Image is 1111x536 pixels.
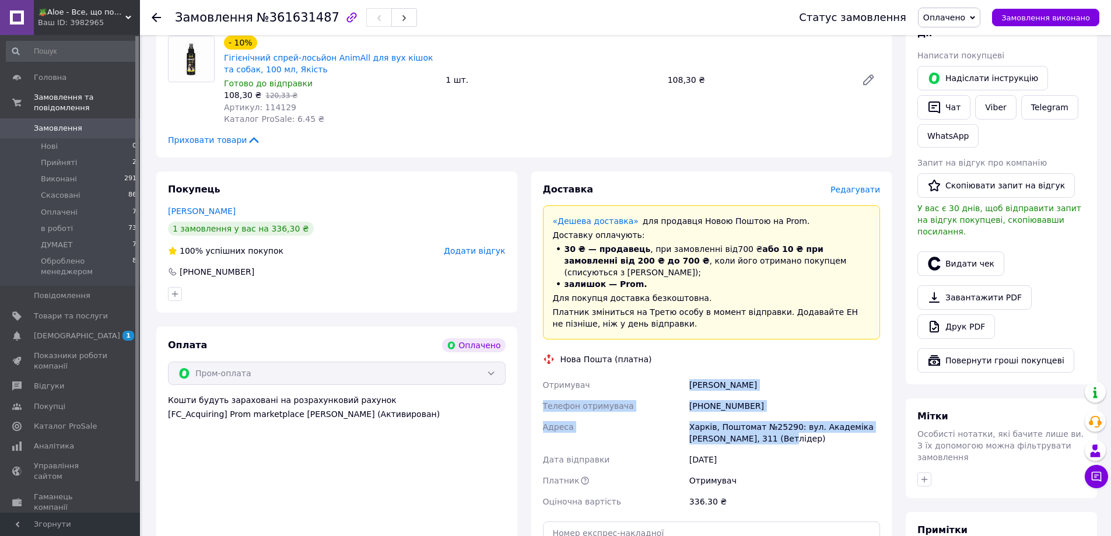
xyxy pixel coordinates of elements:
span: 86 [128,190,136,201]
div: Платник зміниться на Третю особу в момент відправки. Додавайте ЕН не пізніше, ніж у день відправки. [553,306,871,330]
span: Платник [543,476,580,485]
a: WhatsApp [917,124,979,148]
span: 1 [122,331,134,341]
span: в роботі [41,223,73,234]
span: 0 [132,141,136,152]
span: Прийняті [41,157,77,168]
div: Отримувач [687,470,882,491]
span: Адреса [543,422,574,432]
span: 108,30 ₴ [224,90,261,100]
div: 108,30 ₴ [663,72,852,88]
span: Скасовані [41,190,80,201]
div: Харків, Поштомат №25290: вул. Академіка [PERSON_NAME], 311 (Ветлідер) [687,416,882,449]
span: Дата відправки [543,455,610,464]
span: 291 [124,174,136,184]
div: [DATE] [687,449,882,470]
span: Управління сайтом [34,461,108,482]
a: Завантажити PDF [917,285,1032,310]
div: Повернутися назад [152,12,161,23]
span: Каталог ProSale [34,421,97,432]
span: Оплачені [41,207,78,218]
span: Покупець [168,184,220,195]
div: Нова Пошта (платна) [558,353,655,365]
div: - 10% [224,36,257,50]
span: Примітки [917,524,968,535]
div: [PHONE_NUMBER] [687,395,882,416]
span: 2 [132,157,136,168]
span: №361631487 [257,10,339,24]
span: Запит на відгук про компанію [917,158,1047,167]
span: Написати покупцеві [917,51,1004,60]
span: Замовлення [175,10,253,24]
div: Для покупця доставка безкоштовна. [553,292,871,304]
a: Редагувати [857,68,880,92]
span: Замовлення [34,123,82,134]
div: [FC_Acquiring] Prom marketplace [PERSON_NAME] (Активирован) [168,408,506,420]
span: Відгуки [34,381,64,391]
a: Viber [975,95,1016,120]
span: 7 [132,240,136,250]
span: Артикул: 114129 [224,103,296,112]
span: Оціночна вартість [543,497,621,506]
div: 336.30 ₴ [687,491,882,512]
span: Повідомлення [34,290,90,301]
span: Оплачено [923,13,965,22]
span: Доставка [543,184,594,195]
button: Чат з покупцем [1085,465,1108,488]
a: Гігієнічний спрей-лосьйон AnimAll для вух кішок та собак, 100 мл, Якість [224,53,433,74]
span: 100% [180,246,203,255]
span: 73 [128,223,136,234]
button: Скопіювати запит на відгук [917,173,1075,198]
span: Мітки [917,411,948,422]
div: для продавця Новою Поштою на Prom. [553,215,871,227]
div: Кошти будуть зараховані на розрахунковий рахунок [168,394,506,420]
span: Готово до відправки [224,79,313,88]
span: Приховати товари [168,134,261,146]
span: Редагувати [830,185,880,194]
span: Гаманець компанії [34,492,108,513]
span: Головна [34,72,66,83]
span: Виконані [41,174,77,184]
span: Телефон отримувача [543,401,634,411]
span: У вас є 30 днів, щоб відправити запит на відгук покупцеві, скопіювавши посилання. [917,204,1081,236]
span: Аналітика [34,441,74,451]
span: [DEMOGRAPHIC_DATA] [34,331,120,341]
div: [PHONE_NUMBER] [178,266,255,278]
span: ДУМАЕТ [41,240,72,250]
span: Оброблено менеджером [41,256,132,277]
span: 🪴Aloe - Все, що потрібно — в одному магазині! [38,7,125,17]
span: 120,33 ₴ [265,92,297,100]
button: Повернути гроші покупцеві [917,348,1074,373]
button: Видати чек [917,251,1004,276]
a: Друк PDF [917,314,995,339]
div: успішних покупок [168,245,283,257]
span: 30 ₴ — продавець [565,244,651,254]
span: залишок — Prom. [565,279,647,289]
img: Гігієнічний спрей-лосьйон AnimAll для вух кішок та собак, 100 мл, Якість [169,36,214,82]
button: Замовлення виконано [992,9,1099,26]
div: [PERSON_NAME] [687,374,882,395]
div: Статус замовлення [799,12,906,23]
li: , при замовленні від 700 ₴ , коли його отримано покупцем (списуються з [PERSON_NAME]); [553,243,871,278]
div: Оплачено [442,338,505,352]
span: Додати відгук [444,246,505,255]
div: 1 замовлення у вас на 336,30 ₴ [168,222,314,236]
span: Особисті нотатки, які бачите лише ви. З їх допомогою можна фільтрувати замовлення [917,429,1084,462]
div: 1 шт. [441,72,663,88]
a: «Дешева доставка» [553,216,639,226]
span: Показники роботи компанії [34,351,108,372]
span: Товари та послуги [34,311,108,321]
span: 7 [132,207,136,218]
span: 8 [132,256,136,277]
span: Каталог ProSale: 6.45 ₴ [224,114,324,124]
a: Telegram [1021,95,1078,120]
span: Замовлення виконано [1001,13,1090,22]
button: Чат [917,95,970,120]
span: Отримувач [543,380,590,390]
button: Надіслати інструкцію [917,66,1048,90]
div: Доставку оплачують: [553,229,871,241]
span: Нові [41,141,58,152]
span: Замовлення та повідомлення [34,92,140,113]
div: Ваш ID: 3982965 [38,17,140,28]
input: Пошук [6,41,138,62]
